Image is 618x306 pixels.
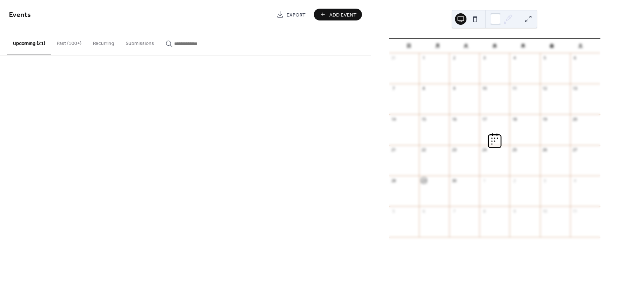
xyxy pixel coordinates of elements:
[512,147,517,153] div: 25
[421,55,427,61] div: 1
[391,147,396,153] div: 21
[421,86,427,91] div: 8
[542,86,548,91] div: 12
[391,208,396,214] div: 5
[482,55,487,61] div: 3
[451,86,457,91] div: 9
[391,55,396,61] div: 31
[572,86,578,91] div: 13
[51,29,87,55] button: Past (100+)
[87,29,120,55] button: Recurring
[542,208,548,214] div: 10
[512,208,517,214] div: 9
[542,55,548,61] div: 5
[572,208,578,214] div: 11
[538,39,566,53] div: 金
[421,208,427,214] div: 6
[451,178,457,183] div: 30
[287,11,306,19] span: Export
[572,55,578,61] div: 6
[9,8,31,22] span: Events
[482,178,487,183] div: 1
[421,116,427,122] div: 15
[391,116,396,122] div: 14
[572,147,578,153] div: 27
[512,55,517,61] div: 4
[542,147,548,153] div: 26
[451,116,457,122] div: 16
[480,39,509,53] div: 水
[482,147,487,153] div: 24
[391,178,396,183] div: 28
[329,11,357,19] span: Add Event
[451,208,457,214] div: 7
[542,116,548,122] div: 19
[7,29,51,55] button: Upcoming (21)
[482,116,487,122] div: 17
[482,86,487,91] div: 10
[421,178,427,183] div: 29
[391,86,396,91] div: 7
[572,116,578,122] div: 20
[421,147,427,153] div: 22
[482,208,487,214] div: 8
[542,178,548,183] div: 3
[512,86,517,91] div: 11
[566,39,595,53] div: 土
[120,29,160,55] button: Submissions
[572,178,578,183] div: 4
[423,39,452,53] div: 月
[451,147,457,153] div: 23
[271,9,311,20] a: Export
[452,39,480,53] div: 火
[512,116,517,122] div: 18
[512,178,517,183] div: 2
[509,39,538,53] div: 木
[451,55,457,61] div: 2
[395,39,423,53] div: 日
[314,9,362,20] button: Add Event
